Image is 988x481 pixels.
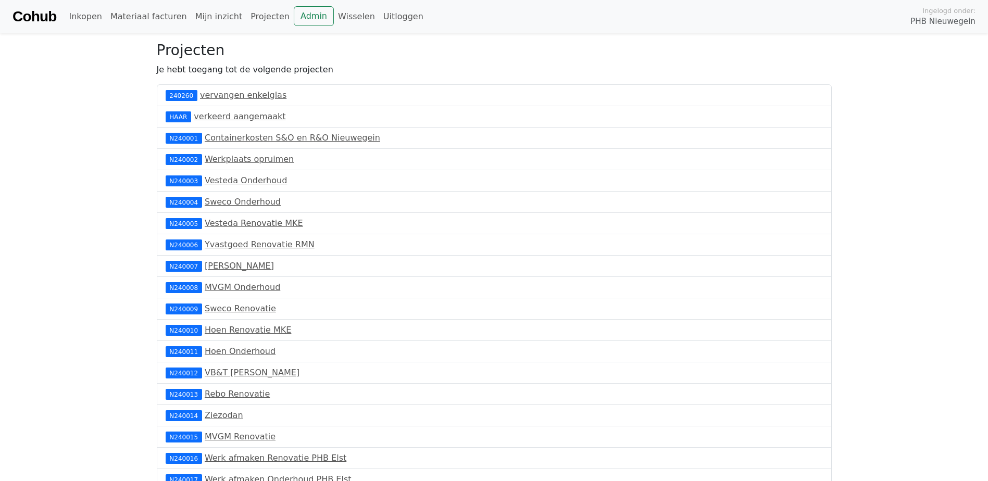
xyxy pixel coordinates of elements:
[157,42,832,59] h3: Projecten
[166,368,202,378] div: N240012
[205,325,291,335] a: Hoen Renovatie MKE
[246,6,294,27] a: Projecten
[205,197,281,207] a: Sweco Onderhoud
[166,111,192,122] div: HAAR
[205,154,294,164] a: Werkplaats opruimen
[166,218,202,229] div: N240005
[205,261,274,271] a: [PERSON_NAME]
[205,368,299,377] a: VB&T [PERSON_NAME]
[65,6,106,27] a: Inkopen
[922,6,976,16] span: Ingelogd onder:
[205,346,276,356] a: Hoen Onderhoud
[166,239,202,250] div: N240006
[191,6,247,27] a: Mijn inzicht
[205,175,287,185] a: Vesteda Onderhoud
[106,6,191,27] a: Materiaal facturen
[12,4,56,29] a: Cohub
[166,133,202,143] div: N240001
[205,410,243,420] a: Ziezodan
[205,239,315,249] a: Yvastgoed Renovatie RMN
[379,6,428,27] a: Uitloggen
[166,346,202,357] div: N240011
[166,282,202,293] div: N240008
[166,389,202,399] div: N240013
[166,410,202,421] div: N240014
[166,261,202,271] div: N240007
[205,453,346,463] a: Werk afmaken Renovatie PHB Elst
[166,453,202,463] div: N240016
[166,154,202,164] div: N240002
[910,16,976,28] span: PHB Nieuwegein
[166,325,202,335] div: N240010
[205,303,276,313] a: Sweco Renovatie
[166,303,202,314] div: N240009
[166,175,202,186] div: N240003
[166,90,197,100] div: 240260
[205,218,303,228] a: Vesteda Renovatie MKE
[166,432,202,442] div: N240015
[205,133,380,143] a: Containerkosten S&O en R&O Nieuwegein
[205,282,280,292] a: MVGM Onderhoud
[157,64,832,76] p: Je hebt toegang tot de volgende projecten
[205,432,276,441] a: MVGM Renovatie
[334,6,379,27] a: Wisselen
[166,197,202,207] div: N240004
[194,111,285,121] a: verkeerd aangemaakt
[205,389,270,399] a: Rebo Renovatie
[200,90,286,100] a: vervangen enkelglas
[294,6,334,26] a: Admin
